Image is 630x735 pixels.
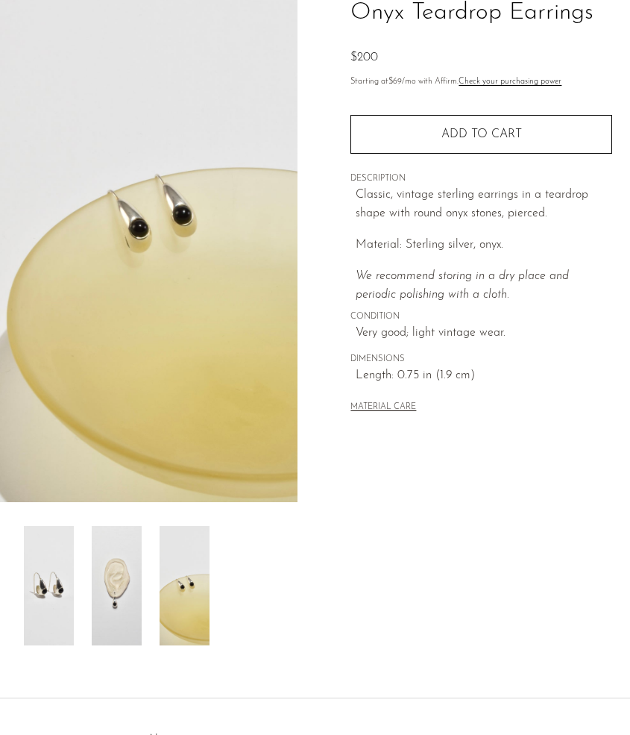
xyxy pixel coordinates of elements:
[356,324,612,343] span: Very good; light vintage wear.
[350,51,378,63] span: $200
[356,366,612,386] span: Length: 0.75 in (1.9 cm)
[92,526,142,645] img: Onyx Teardrop Earrings
[388,78,402,86] span: $69
[356,270,569,301] i: We recommend storing in a dry place and periodic polishing with a cloth.
[350,402,416,413] button: MATERIAL CARE
[160,526,210,645] img: Onyx Teardrop Earrings
[441,128,522,142] span: Add to cart
[459,78,561,86] a: Check your purchasing power - Learn more about Affirm Financing (opens in modal)
[350,75,612,89] p: Starting at /mo with Affirm.
[356,186,612,224] p: Classic, vintage sterling earrings in a teardrop shape with round onyx stones, pierced.
[350,172,612,186] span: DESCRIPTION
[356,236,612,255] p: Material: Sterling silver, onyx.
[24,526,74,645] img: Onyx Teardrop Earrings
[350,310,612,324] span: CONDITION
[350,115,612,154] button: Add to cart
[350,353,612,366] span: DIMENSIONS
